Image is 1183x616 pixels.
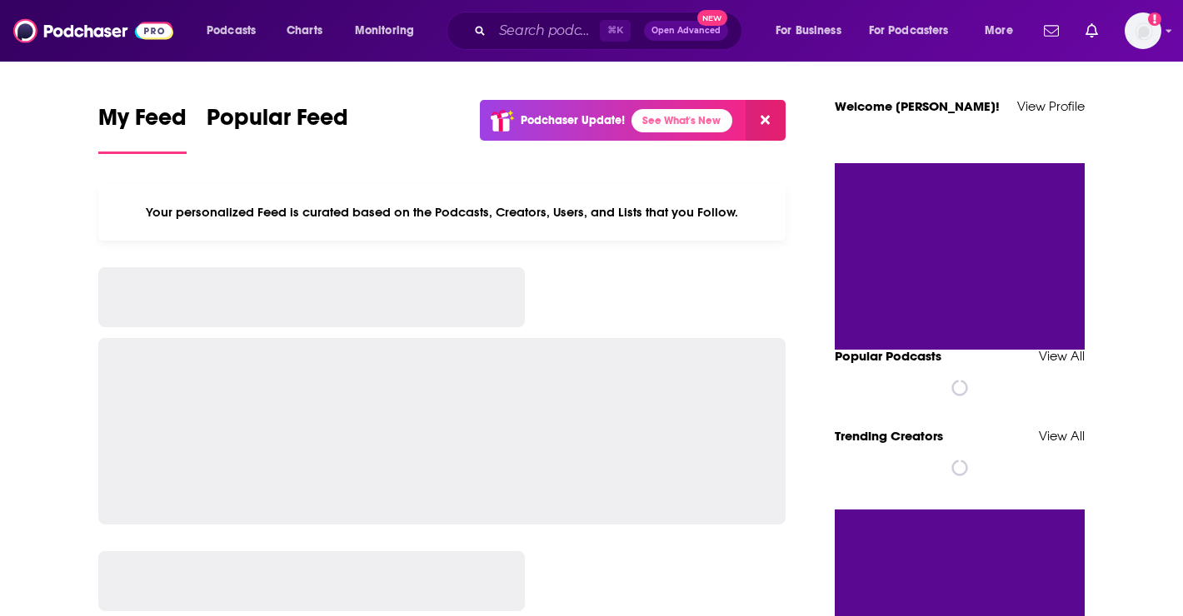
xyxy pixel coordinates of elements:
span: Podcasts [207,19,256,42]
span: Charts [287,19,322,42]
a: Popular Podcasts [835,348,941,364]
a: Trending Creators [835,428,943,444]
a: Welcome [PERSON_NAME]! [835,98,1000,114]
p: Podchaser Update! [521,113,625,127]
a: Show notifications dropdown [1037,17,1066,45]
span: Open Advanced [651,27,721,35]
a: Popular Feed [207,103,348,154]
a: Charts [276,17,332,44]
span: For Business [776,19,841,42]
svg: Add a profile image [1148,12,1161,26]
span: Popular Feed [207,103,348,142]
span: For Podcasters [869,19,949,42]
button: Show profile menu [1125,12,1161,49]
a: View All [1039,428,1085,444]
button: open menu [973,17,1034,44]
a: View All [1039,348,1085,364]
button: open menu [764,17,862,44]
a: See What's New [631,109,732,132]
span: ⌘ K [600,20,631,42]
span: New [697,10,727,26]
a: My Feed [98,103,187,154]
a: Show notifications dropdown [1079,17,1105,45]
button: open menu [343,17,436,44]
button: open menu [195,17,277,44]
img: User Profile [1125,12,1161,49]
a: View Profile [1017,98,1085,114]
img: Podchaser - Follow, Share and Rate Podcasts [13,15,173,47]
input: Search podcasts, credits, & more... [492,17,600,44]
span: Logged in as jillgoldstein [1125,12,1161,49]
span: Monitoring [355,19,414,42]
span: My Feed [98,103,187,142]
div: Your personalized Feed is curated based on the Podcasts, Creators, Users, and Lists that you Follow. [98,184,786,241]
button: open menu [858,17,973,44]
div: Search podcasts, credits, & more... [462,12,758,50]
button: Open AdvancedNew [644,21,728,41]
span: More [985,19,1013,42]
